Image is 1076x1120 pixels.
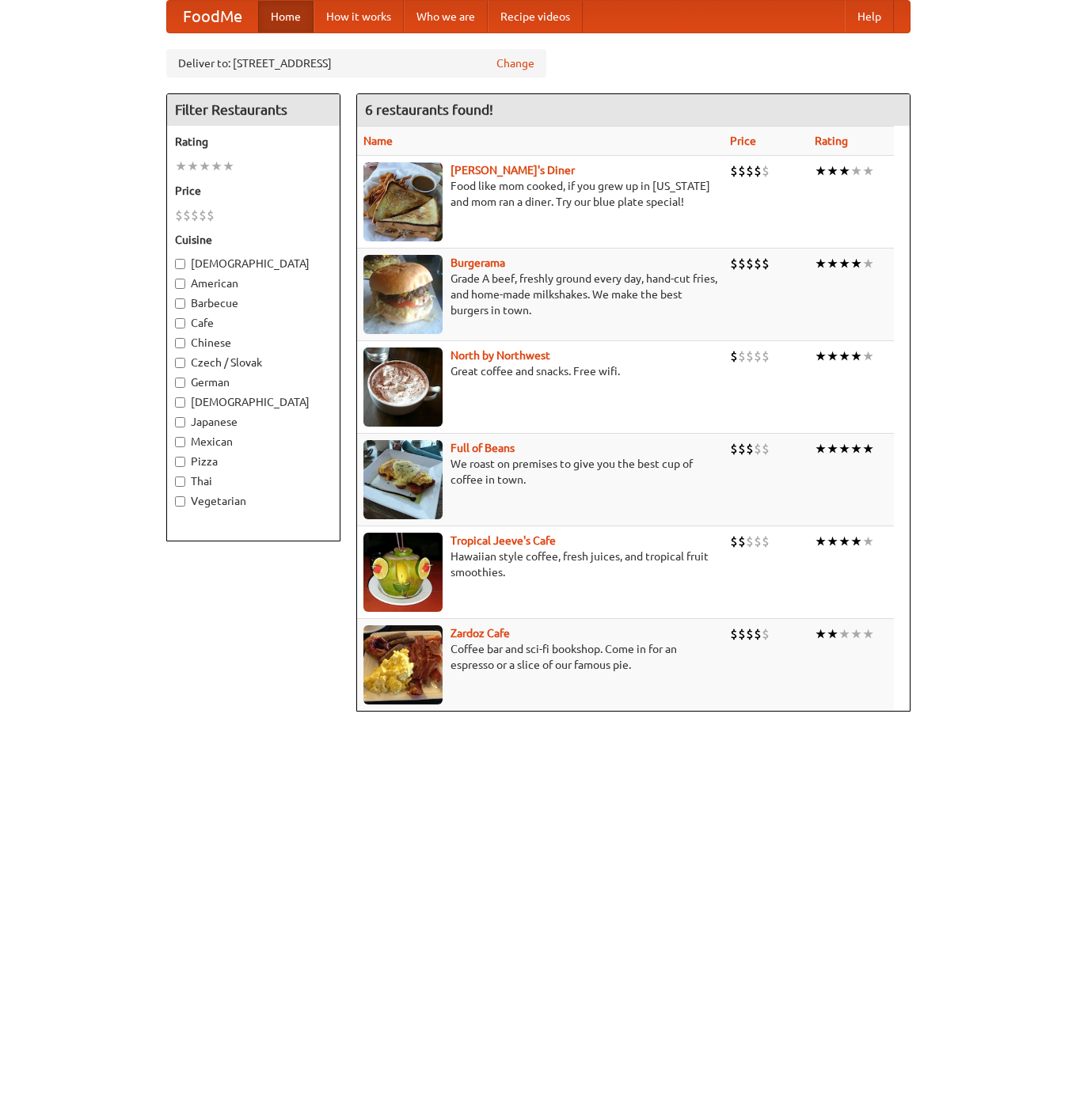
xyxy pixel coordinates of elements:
[207,207,215,224] li: $
[738,625,746,643] li: $
[827,625,838,643] li: ★
[827,255,838,272] li: ★
[175,295,332,311] label: Barbecue
[754,533,762,550] li: $
[365,102,493,117] ng-pluralize: 6 restaurants found!
[175,454,332,469] label: Pizza
[746,347,754,365] li: $
[754,255,762,272] li: $
[746,255,754,272] li: $
[838,533,850,550] li: ★
[175,298,185,309] input: Barbecue
[488,1,583,32] a: Recipe videos
[815,135,848,147] a: Rating
[730,347,738,365] li: $
[222,158,234,175] li: ★
[175,256,332,271] label: [DEMOGRAPHIC_DATA]
[175,434,332,450] label: Mexican
[862,162,874,180] li: ★
[191,207,199,224] li: $
[175,318,185,328] input: Cafe
[175,394,332,410] label: [DEMOGRAPHIC_DATA]
[827,533,838,550] li: ★
[730,162,738,180] li: $
[838,162,850,180] li: ★
[451,534,556,547] b: Tropical Jeeve's Cafe
[815,347,827,365] li: ★
[738,533,746,550] li: $
[363,255,443,334] img: burgerama.jpg
[363,178,717,210] p: Food like mom cooked, if you grew up in [US_STATE] and mom ran a diner. Try our blue plate special!
[363,625,443,704] img: zardoz.jpg
[815,440,827,457] li: ★
[451,349,550,362] b: North by Northwest
[838,625,850,643] li: ★
[175,134,332,150] h5: Rating
[363,135,393,147] a: Name
[183,207,191,224] li: $
[730,533,738,550] li: $
[175,279,185,289] input: American
[451,164,575,177] a: [PERSON_NAME]'s Diner
[175,207,183,224] li: $
[187,158,199,175] li: ★
[762,625,770,643] li: $
[762,347,770,365] li: $
[850,625,862,643] li: ★
[730,440,738,457] li: $
[175,397,185,408] input: [DEMOGRAPHIC_DATA]
[730,625,738,643] li: $
[451,442,515,454] a: Full of Beans
[815,162,827,180] li: ★
[363,347,443,427] img: north.jpg
[738,162,746,180] li: $
[850,255,862,272] li: ★
[754,347,762,365] li: $
[827,440,838,457] li: ★
[838,255,850,272] li: ★
[754,625,762,643] li: $
[862,625,874,643] li: ★
[175,457,185,467] input: Pizza
[862,440,874,457] li: ★
[258,1,314,32] a: Home
[363,162,443,241] img: sallys.jpg
[363,549,717,580] p: Hawaiian style coffee, fresh juices, and tropical fruit smoothies.
[746,625,754,643] li: $
[363,440,443,519] img: beans.jpg
[175,378,185,388] input: German
[838,440,850,457] li: ★
[815,625,827,643] li: ★
[175,259,185,269] input: [DEMOGRAPHIC_DATA]
[175,338,185,348] input: Chinese
[211,158,222,175] li: ★
[166,49,546,78] div: Deliver to: [STREET_ADDRESS]
[451,627,510,640] a: Zardoz Cafe
[175,275,332,291] label: American
[175,374,332,390] label: German
[167,94,340,126] h4: Filter Restaurants
[363,363,717,379] p: Great coffee and snacks. Free wifi.
[838,347,850,365] li: ★
[738,255,746,272] li: $
[175,355,332,370] label: Czech / Slovak
[175,473,332,489] label: Thai
[850,347,862,365] li: ★
[746,162,754,180] li: $
[730,135,756,147] a: Price
[175,315,332,331] label: Cafe
[762,255,770,272] li: $
[451,256,505,269] a: Burgerama
[363,271,717,318] p: Grade A beef, freshly ground every day, hand-cut fries, and home-made milkshakes. We make the bes...
[175,158,187,175] li: ★
[730,255,738,272] li: $
[363,456,717,488] p: We roast on premises to give you the best cup of coffee in town.
[175,183,332,199] h5: Price
[746,533,754,550] li: $
[175,417,185,427] input: Japanese
[762,533,770,550] li: $
[738,347,746,365] li: $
